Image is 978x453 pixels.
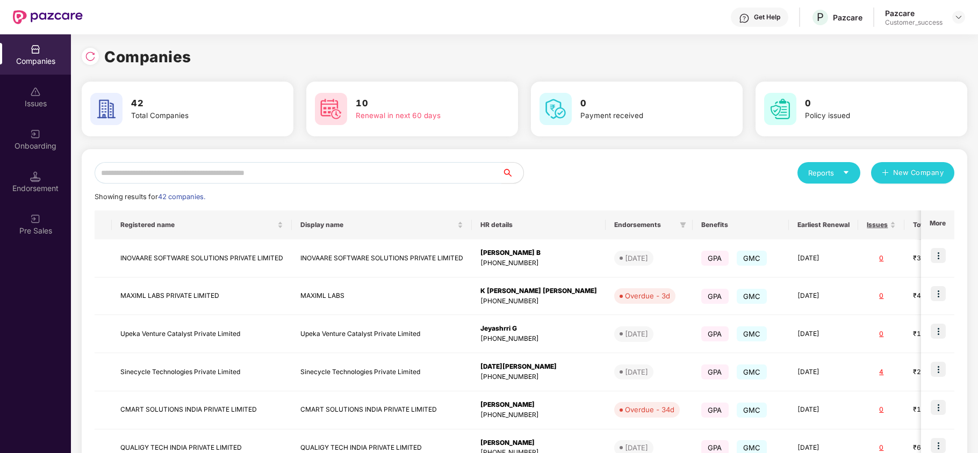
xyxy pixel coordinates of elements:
img: icon [931,400,946,415]
span: GMC [737,403,767,418]
th: Issues [858,210,904,239]
div: Pazcare [885,8,943,18]
div: 0 [867,291,896,301]
img: svg+xml;base64,PHN2ZyB3aWR0aD0iMjAiIGhlaWdodD0iMjAiIHZpZXdCb3g9IjAgMCAyMCAyMCIgZmlsbD0ibm9uZSIgeG... [30,214,41,224]
span: plus [882,169,889,178]
div: [PHONE_NUMBER] [480,334,597,344]
div: Total Companies [131,110,258,121]
div: [PHONE_NUMBER] [480,372,597,382]
img: svg+xml;base64,PHN2ZyB4bWxucz0iaHR0cDovL3d3dy53My5vcmcvMjAwMC9zdmciIHdpZHRoPSI2MCIgaGVpZ2h0PSI2MC... [764,93,796,125]
div: Reports [808,167,850,178]
div: K [PERSON_NAME] [PERSON_NAME] [480,286,597,296]
span: Issues [867,221,888,229]
th: Benefits [693,210,789,239]
div: [PERSON_NAME] [480,400,597,410]
span: P [817,11,824,24]
span: GMC [737,251,767,266]
th: Total Premium [904,210,975,239]
span: 42 companies. [158,193,205,201]
img: svg+xml;base64,PHN2ZyB3aWR0aD0iMjAiIGhlaWdodD0iMjAiIHZpZXdCb3g9IjAgMCAyMCAyMCIgZmlsbD0ibm9uZSIgeG... [30,129,41,140]
td: [DATE] [789,353,858,391]
img: icon [931,362,946,377]
img: icon [931,438,946,453]
span: Showing results for [95,193,205,201]
span: GPA [701,403,729,418]
img: svg+xml;base64,PHN2ZyB4bWxucz0iaHR0cDovL3d3dy53My5vcmcvMjAwMC9zdmciIHdpZHRoPSI2MCIgaGVpZ2h0PSI2MC... [315,93,347,125]
div: [DATE] [625,442,648,453]
td: CMART SOLUTIONS INDIA PRIVATE LIMITED [292,391,472,429]
div: Get Help [754,13,780,21]
div: Renewal in next 60 days [356,110,483,121]
td: CMART SOLUTIONS INDIA PRIVATE LIMITED [112,391,292,429]
span: GMC [737,289,767,304]
span: New Company [893,167,944,178]
td: Upeka Venture Catalyst Private Limited [112,315,292,353]
td: [DATE] [789,391,858,429]
span: filter [680,222,686,228]
div: 0 [867,329,896,339]
td: INOVAARE SOFTWARE SOLUTIONS PRIVATE LIMITED [112,239,292,277]
span: Display name [300,221,455,229]
button: plusNew Company [871,162,954,184]
td: MAXIML LABS PRIVATE LIMITED [112,277,292,316]
div: [PERSON_NAME] B [480,248,597,258]
th: Earliest Renewal [789,210,858,239]
span: GPA [701,326,729,341]
button: search [501,162,524,184]
div: [PHONE_NUMBER] [480,258,597,268]
div: [DATE][PERSON_NAME] [480,362,597,372]
div: [PHONE_NUMBER] [480,296,597,306]
div: 0 [867,443,896,453]
div: [PERSON_NAME] [480,438,597,448]
div: 0 [867,405,896,415]
h3: 10 [356,97,483,111]
th: HR details [472,210,606,239]
div: 4 [867,367,896,377]
img: svg+xml;base64,PHN2ZyBpZD0iQ29tcGFuaWVzIiB4bWxucz0iaHR0cDovL3d3dy53My5vcmcvMjAwMC9zdmciIHdpZHRoPS... [30,44,41,55]
div: [DATE] [625,253,648,264]
td: Upeka Venture Catalyst Private Limited [292,315,472,353]
td: INOVAARE SOFTWARE SOLUTIONS PRIVATE LIMITED [292,239,472,277]
div: Payment received [580,110,707,121]
span: caret-down [843,169,850,176]
div: ₹10,09,254 [913,329,967,339]
div: ₹31,50,715.64 [913,253,967,264]
div: ₹4,01,884.4 [913,291,967,301]
h3: 0 [805,97,932,111]
img: icon [931,286,946,301]
div: ₹6,49,000 [913,443,967,453]
img: svg+xml;base64,PHN2ZyB4bWxucz0iaHR0cDovL3d3dy53My5vcmcvMjAwMC9zdmciIHdpZHRoPSI2MCIgaGVpZ2h0PSI2MC... [90,93,123,125]
td: [DATE] [789,315,858,353]
img: svg+xml;base64,PHN2ZyBpZD0iUmVsb2FkLTMyeDMyIiB4bWxucz0iaHR0cDovL3d3dy53My5vcmcvMjAwMC9zdmciIHdpZH... [85,51,96,62]
img: svg+xml;base64,PHN2ZyBpZD0iRHJvcGRvd24tMzJ4MzIiIHhtbG5zPSJodHRwOi8vd3d3LnczLm9yZy8yMDAwL3N2ZyIgd2... [954,13,963,21]
span: GMC [737,326,767,341]
div: [DATE] [625,328,648,339]
td: [DATE] [789,239,858,277]
td: [DATE] [789,277,858,316]
span: Total Premium [913,221,959,229]
h1: Companies [104,45,191,69]
img: New Pazcare Logo [13,10,83,24]
img: icon [931,248,946,263]
div: Overdue - 3d [625,290,670,301]
div: 0 [867,253,896,264]
div: [DATE] [625,367,648,377]
td: Sinecycle Technologies Private Limited [292,353,472,391]
span: GPA [701,251,729,266]
img: icon [931,324,946,339]
th: More [921,210,954,239]
img: svg+xml;base64,PHN2ZyBpZD0iSGVscC0zMngzMiIgeG1sbnM9Imh0dHA6Ly93d3cudzMub3JnLzIwMDAvc3ZnIiB3aWR0aD... [739,13,750,24]
div: ₹15,47,686.82 [913,405,967,415]
span: Registered name [120,221,275,229]
img: svg+xml;base64,PHN2ZyBpZD0iSXNzdWVzX2Rpc2FibGVkIiB4bWxucz0iaHR0cDovL3d3dy53My5vcmcvMjAwMC9zdmciIH... [30,86,41,97]
div: [PHONE_NUMBER] [480,410,597,420]
span: GMC [737,364,767,379]
div: Policy issued [805,110,932,121]
img: svg+xml;base64,PHN2ZyB3aWR0aD0iMTQuNSIgaGVpZ2h0PSIxNC41IiB2aWV3Qm94PSIwIDAgMTYgMTYiIGZpbGw9Im5vbm... [30,171,41,182]
div: ₹27,46,657.68 [913,367,967,377]
h3: 0 [580,97,707,111]
span: GPA [701,289,729,304]
div: Pazcare [833,12,862,23]
div: Jeyashrri G [480,324,597,334]
span: Endorsements [614,221,675,229]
